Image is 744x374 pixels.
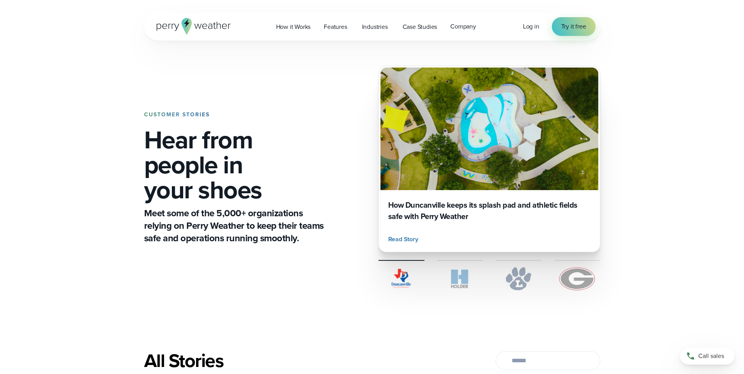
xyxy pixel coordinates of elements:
img: City of Duncanville Logo [378,267,425,290]
span: Call sales [698,351,724,361]
h3: How Duncanville keeps its splash pad and athletic fields safe with Perry Weather [388,199,591,222]
span: Features [324,22,347,32]
span: Try it free [561,22,586,31]
a: Duncanville Splash Pad How Duncanville keeps its splash pad and athletic fields safe with Perry W... [378,66,600,252]
button: Read Story [388,235,421,244]
img: Holder.svg [437,267,483,290]
span: Read Story [388,235,418,244]
span: Company [450,22,476,31]
img: Duncanville Splash Pad [380,68,598,190]
h1: Hear from people in your shoes [144,127,327,202]
a: Log in [523,22,539,31]
a: Call sales [680,347,735,365]
div: 1 of 4 [378,66,600,252]
a: Case Studies [396,19,444,35]
div: slideshow [378,66,600,252]
p: Meet some of the 5,000+ organizations relying on Perry Weather to keep their teams safe and opera... [144,207,327,244]
a: Try it free [552,17,596,36]
span: Industries [362,22,388,32]
span: How it Works [276,22,311,32]
a: How it Works [269,19,318,35]
div: All Stories [144,350,444,372]
strong: CUSTOMER STORIES [144,110,210,119]
span: Case Studies [403,22,437,32]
